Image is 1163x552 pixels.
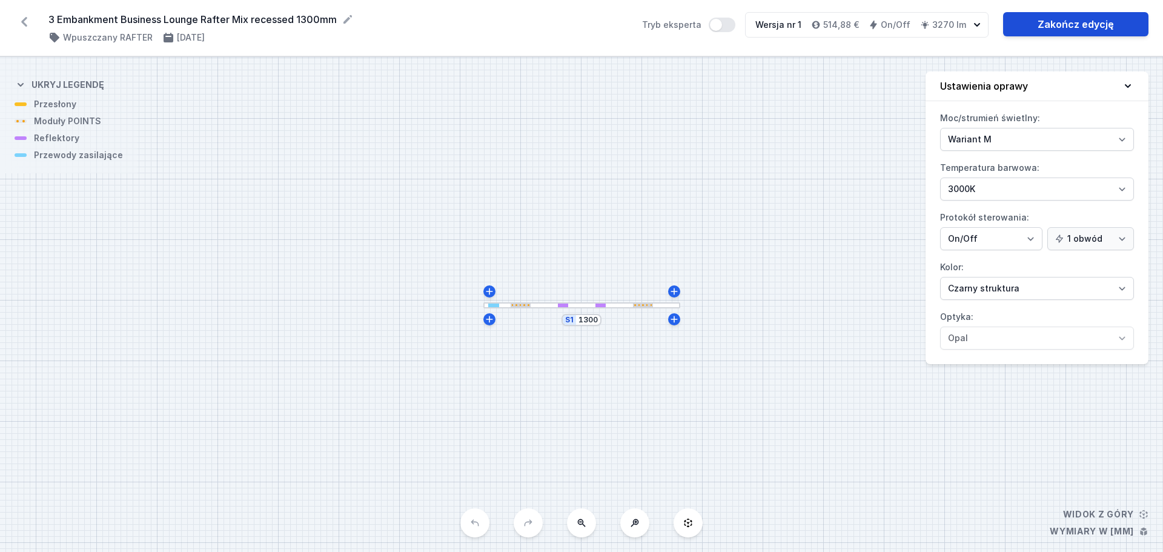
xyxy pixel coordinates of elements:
h4: Ustawienia oprawy [940,79,1028,93]
label: Temperatura barwowa: [940,158,1134,201]
select: Optyka: [940,327,1134,350]
h4: 3270 lm [932,19,966,31]
select: Moc/strumień świetlny: [940,128,1134,151]
label: Protokół sterowania: [940,208,1134,250]
h4: 514,88 € [823,19,859,31]
select: Protokół sterowania: [1047,227,1134,250]
select: Protokół sterowania: [940,227,1042,250]
input: Wymiar [mm] [578,315,598,325]
button: Wersja nr 1514,88 €On/Off3270 lm [745,12,989,38]
button: Ustawienia oprawy [926,71,1148,101]
select: Temperatura barwowa: [940,178,1134,201]
label: Moc/strumień świetlny: [940,108,1134,151]
label: Kolor: [940,258,1134,300]
button: Tryb eksperta [709,18,735,32]
button: Ukryj legendę [15,69,104,98]
label: Tryb eksperta [642,18,735,32]
h4: On/Off [881,19,910,31]
button: Edytuj nazwę projektu [342,13,354,25]
label: Optyka: [940,307,1134,350]
select: Kolor: [940,277,1134,300]
div: Wersja nr 1 [755,19,801,31]
h4: Ukryj legendę [31,79,104,91]
form: 3 Embankment Business Lounge Rafter Mix recessed 1300mm [48,12,628,27]
h4: [DATE] [177,32,205,44]
h4: Wpuszczany RAFTER [63,32,153,44]
a: Zakończ edycję [1003,12,1148,36]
